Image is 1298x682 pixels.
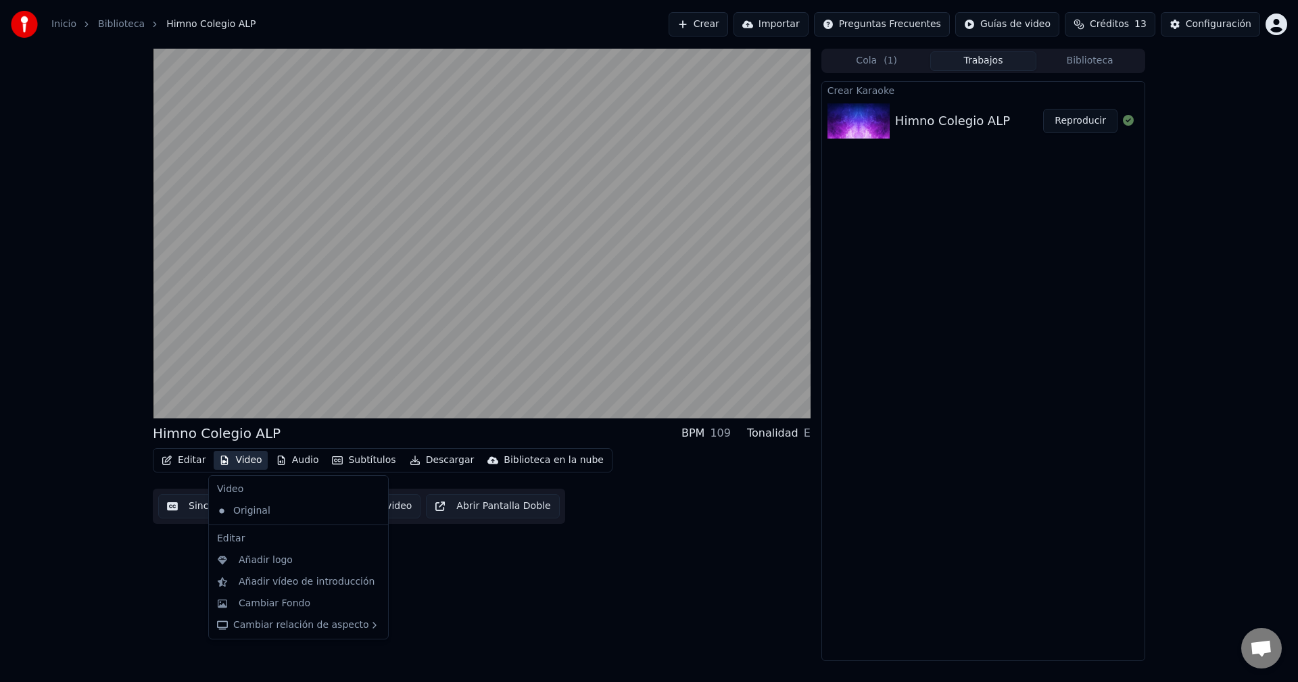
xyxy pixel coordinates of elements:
button: Configuración [1161,12,1260,36]
div: BPM [681,425,704,441]
img: youka [11,11,38,38]
div: Tonalidad [747,425,798,441]
a: Biblioteca [98,18,145,31]
nav: breadcrumb [51,18,256,31]
button: Trabajos [930,51,1037,71]
div: Biblioteca en la nube [504,454,604,467]
div: Añadir vídeo de introducción [239,575,375,589]
button: Subtítulos [327,451,401,470]
button: Importar [734,12,809,36]
div: Cambiar Fondo [239,597,310,610]
div: Cambiar relación de aspecto [212,614,385,636]
button: Guías de video [955,12,1059,36]
div: 109 [710,425,731,441]
button: Créditos13 [1065,12,1155,36]
button: Crear [669,12,728,36]
button: Editar [156,451,211,470]
div: Configuración [1186,18,1251,31]
button: Sincronización manual [158,494,304,518]
div: Editar [212,528,385,550]
button: Biblioteca [1036,51,1143,71]
div: Añadir logo [239,554,293,567]
button: Abrir Pantalla Doble [426,494,559,518]
button: Descargar [404,451,480,470]
span: Créditos [1090,18,1129,31]
a: Inicio [51,18,76,31]
a: Chat abierto [1241,628,1282,668]
button: Cola [823,51,930,71]
span: 13 [1134,18,1147,31]
span: ( 1 ) [884,54,897,68]
button: Audio [270,451,324,470]
button: Preguntas Frecuentes [814,12,950,36]
div: Himno Colegio ALP [153,424,281,443]
div: E [804,425,811,441]
div: Original [212,500,365,522]
button: Reproducir [1043,109,1117,133]
div: Crear Karaoke [822,82,1145,98]
span: Himno Colegio ALP [166,18,256,31]
div: Video [212,479,385,500]
div: Himno Colegio ALP [895,112,1010,130]
button: Video [214,451,267,470]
